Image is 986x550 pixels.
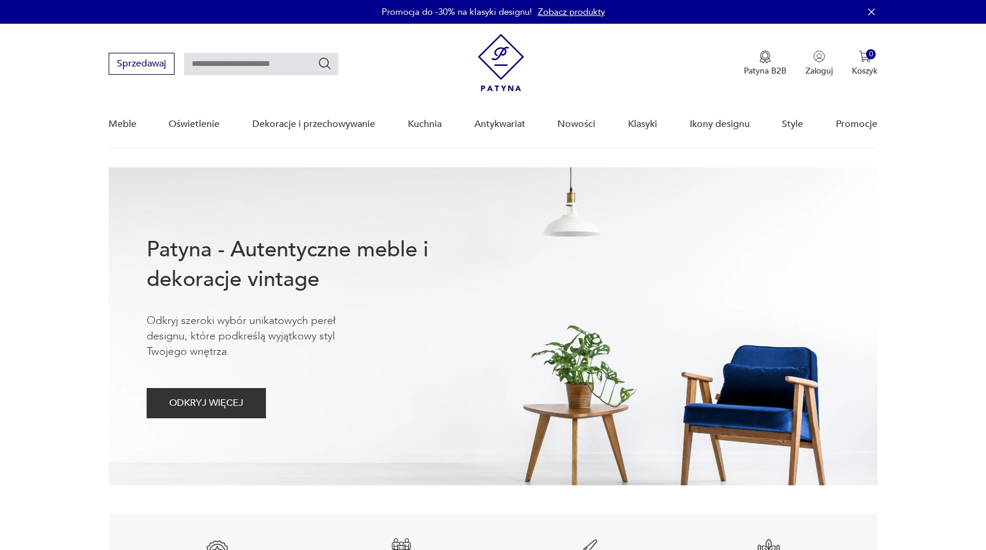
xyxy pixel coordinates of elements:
[813,50,825,62] img: Ikonka użytkownika
[628,101,657,147] a: Klasyki
[147,388,266,418] button: ODKRYJ WIĘCEJ
[252,101,375,147] a: Dekoracje i przechowywanie
[744,50,787,77] a: Ikona medaluPatyna B2B
[852,50,877,77] button: 0Koszyk
[836,101,877,147] a: Promocje
[538,6,605,18] a: Zobacz produkty
[408,101,442,147] a: Kuchnia
[478,34,524,91] img: Patyna - sklep z meblami i dekoracjami vintage
[109,53,175,75] button: Sprzedawaj
[690,101,750,147] a: Ikony designu
[318,56,332,71] button: Szukaj
[759,50,771,63] img: Ikona medalu
[169,101,220,147] a: Oświetlenie
[744,65,787,77] p: Patyna B2B
[852,65,877,77] p: Koszyk
[109,101,137,147] a: Meble
[147,313,372,360] p: Odkryj szeroki wybór unikatowych pereł designu, które podkreślą wyjątkowy styl Twojego wnętrza.
[109,61,175,69] a: Sprzedawaj
[806,50,833,77] button: Zaloguj
[866,49,876,59] div: 0
[557,101,595,147] a: Nowości
[806,65,833,77] p: Zaloguj
[474,101,525,147] a: Antykwariat
[744,50,787,77] button: Patyna B2B
[859,50,871,62] img: Ikona koszyka
[147,235,467,294] h1: Patyna - Autentyczne meble i dekoracje vintage
[782,101,803,147] a: Style
[382,6,532,18] p: Promocja do -30% na klasyki designu!
[147,400,266,408] a: ODKRYJ WIĘCEJ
